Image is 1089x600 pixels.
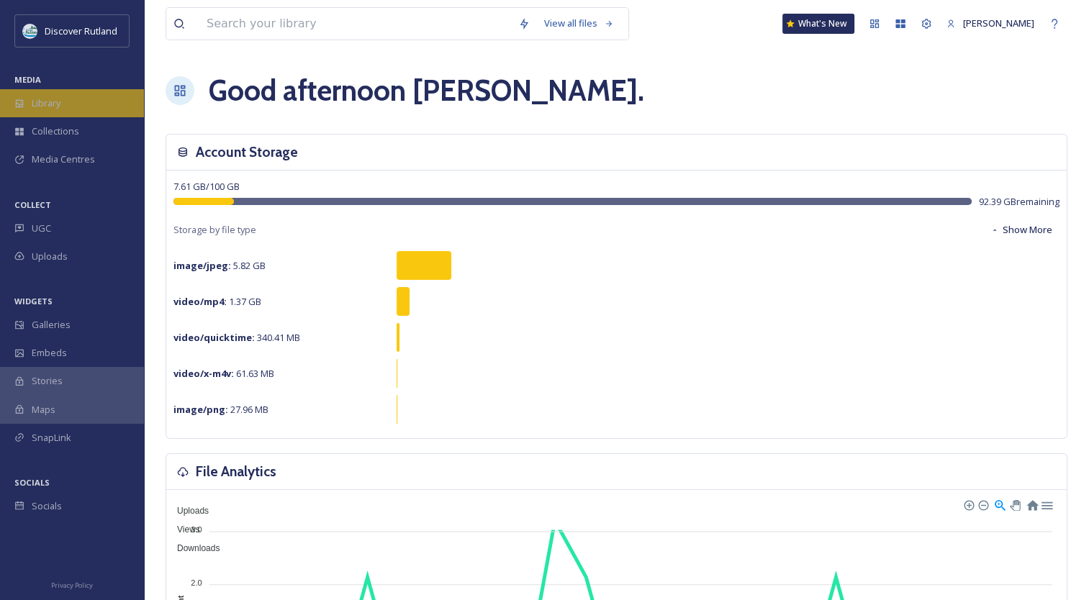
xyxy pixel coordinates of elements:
span: 340.41 MB [173,331,300,344]
tspan: 3.0 [191,525,202,534]
strong: video/quicktime : [173,331,255,344]
strong: image/png : [173,403,228,416]
span: 7.61 GB / 100 GB [173,180,240,193]
span: WIDGETS [14,296,53,306]
span: Collections [32,124,79,138]
input: Search your library [199,8,511,40]
span: Media Centres [32,153,95,166]
span: Privacy Policy [51,581,93,590]
tspan: 2.0 [191,578,202,587]
span: Storage by file type [173,223,256,237]
div: Panning [1010,500,1018,509]
span: 27.96 MB [173,403,268,416]
button: Show More [983,216,1059,244]
span: Stories [32,374,63,388]
strong: video/x-m4v : [173,367,234,380]
span: UGC [32,222,51,235]
span: Downloads [166,543,220,553]
span: SnapLink [32,431,71,445]
div: Reset Zoom [1026,498,1038,510]
span: Library [32,96,60,110]
a: Privacy Policy [51,576,93,593]
span: Maps [32,403,55,417]
div: Zoom In [963,499,973,509]
h1: Good afternoon [PERSON_NAME] . [209,69,644,112]
span: Socials [32,499,62,513]
strong: video/mp4 : [173,295,227,308]
div: Zoom Out [977,499,988,509]
h3: File Analytics [196,461,276,482]
span: [PERSON_NAME] [963,17,1034,29]
a: What's New [782,14,854,34]
span: Embeds [32,346,67,360]
span: COLLECT [14,199,51,210]
span: Galleries [32,318,71,332]
span: 5.82 GB [173,259,266,272]
span: 1.37 GB [173,295,261,308]
span: SOCIALS [14,477,50,488]
span: 61.63 MB [173,367,274,380]
img: DiscoverRutlandlog37F0B7.png [23,24,37,38]
a: View all files [537,9,621,37]
span: Uploads [32,250,68,263]
span: 92.39 GB remaining [979,195,1059,209]
h3: Account Storage [196,142,298,163]
strong: image/jpeg : [173,259,231,272]
span: Uploads [166,506,209,516]
div: Selection Zoom [993,498,1006,510]
span: Discover Rutland [45,24,117,37]
a: [PERSON_NAME] [939,9,1041,37]
span: Views [166,524,200,535]
div: Menu [1040,498,1052,510]
span: MEDIA [14,74,41,85]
